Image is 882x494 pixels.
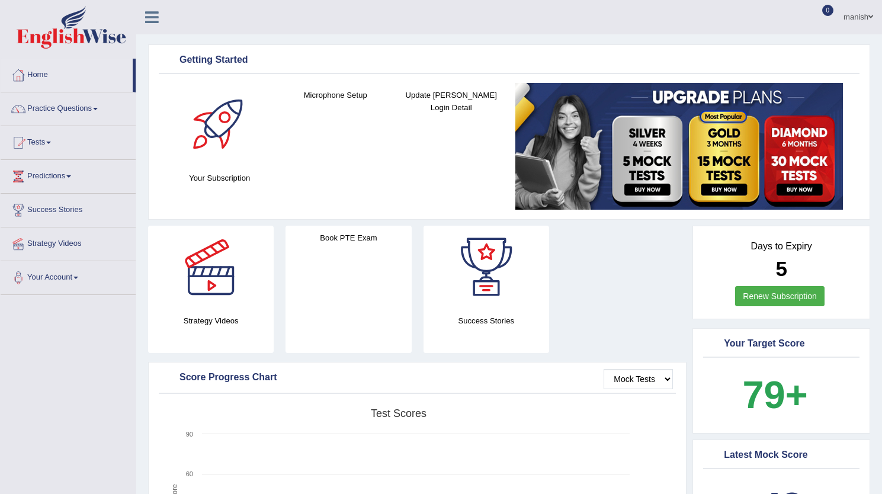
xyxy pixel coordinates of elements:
[735,286,825,306] a: Renew Subscription
[148,315,274,327] h4: Strategy Videos
[706,335,857,353] div: Your Target Score
[1,227,136,257] a: Strategy Videos
[1,160,136,190] a: Predictions
[424,315,549,327] h4: Success Stories
[186,470,193,477] text: 60
[1,194,136,223] a: Success Stories
[286,232,411,244] h4: Book PTE Exam
[1,59,133,88] a: Home
[162,52,857,69] div: Getting Started
[168,172,272,184] h4: Your Subscription
[1,261,136,291] a: Your Account
[186,431,193,438] text: 90
[775,257,787,280] b: 5
[162,369,673,387] div: Score Progress Chart
[1,126,136,156] a: Tests
[371,408,426,419] tspan: Test scores
[742,373,807,416] b: 79+
[1,92,136,122] a: Practice Questions
[399,89,503,114] h4: Update [PERSON_NAME] Login Detail
[515,83,843,210] img: small5.jpg
[822,5,834,16] span: 0
[284,89,388,101] h4: Microphone Setup
[706,447,857,464] div: Latest Mock Score
[706,241,857,252] h4: Days to Expiry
